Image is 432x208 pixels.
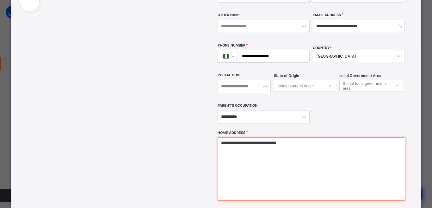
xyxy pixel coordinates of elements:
label: Home Address [218,131,245,135]
label: Other Name [218,13,241,17]
label: Parent's Occupation [218,104,257,108]
label: Email Address [313,13,341,17]
span: Local Government Area [339,73,381,78]
div: [GEOGRAPHIC_DATA] [316,54,393,59]
span: State of Origin [274,73,299,78]
label: Phone Number [218,43,245,47]
div: Select state of origin [277,80,314,92]
span: COUNTRY [313,46,332,50]
label: Postal Code [218,73,242,77]
div: Select local government area [343,80,391,92]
